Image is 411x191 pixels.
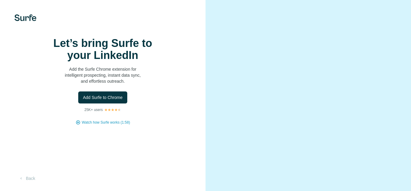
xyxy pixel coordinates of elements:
[82,120,130,125] button: Watch how Surfe works (1:58)
[104,108,121,112] img: Rating Stars
[84,107,103,112] p: 25K+ users
[83,94,123,100] span: Add Surfe to Chrome
[43,66,163,84] p: Add the Surfe Chrome extension for intelligent prospecting, instant data sync, and effortless out...
[43,37,163,61] h1: Let’s bring Surfe to your LinkedIn
[14,14,36,21] img: Surfe's logo
[78,91,128,103] button: Add Surfe to Chrome
[14,173,39,184] button: Back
